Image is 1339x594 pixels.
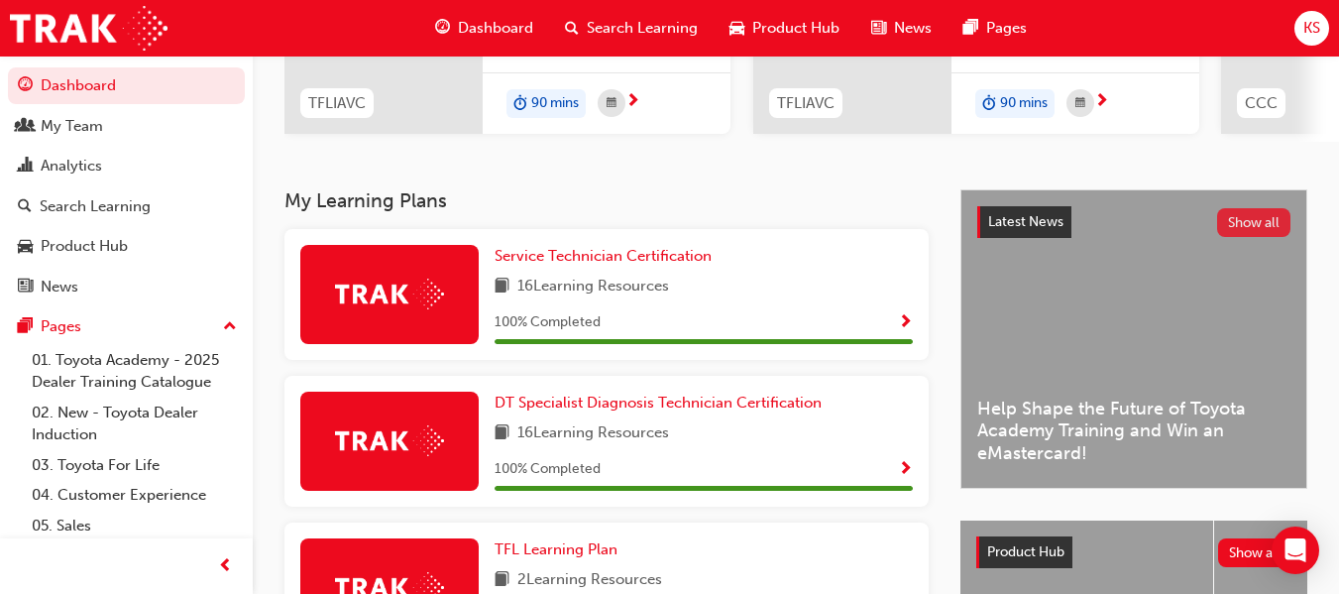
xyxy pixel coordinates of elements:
[777,92,835,115] span: TFLIAVC
[977,398,1290,465] span: Help Shape the Future of Toyota Academy Training and Win an eMastercard!
[752,17,839,40] span: Product Hub
[513,91,527,117] span: duration-icon
[587,17,698,40] span: Search Learning
[419,8,549,49] a: guage-iconDashboard
[24,450,245,481] a: 03. Toyota For Life
[1294,11,1329,46] button: KS
[625,93,640,111] span: next-icon
[284,189,929,212] h3: My Learning Plans
[18,158,33,176] span: chart-icon
[8,63,245,308] button: DashboardMy TeamAnalyticsSearch LearningProduct HubNews
[8,67,245,104] a: Dashboard
[41,115,103,138] div: My Team
[517,421,669,446] span: 16 Learning Resources
[335,425,444,456] img: Trak
[18,238,33,256] span: car-icon
[24,511,245,541] a: 05. Sales
[495,245,720,268] a: Service Technician Certification
[495,247,712,265] span: Service Technician Certification
[1245,92,1278,115] span: CCC
[218,554,233,579] span: prev-icon
[963,16,978,41] span: pages-icon
[987,543,1064,560] span: Product Hub
[495,394,822,412] span: DT Specialist Diagnosis Technician Certification
[517,568,662,593] span: 2 Learning Resources
[223,314,237,340] span: up-icon
[729,16,744,41] span: car-icon
[18,118,33,136] span: people-icon
[8,188,245,225] a: Search Learning
[495,538,625,561] a: TFL Learning Plan
[898,314,913,332] span: Show Progress
[24,398,245,450] a: 02. New - Toyota Dealer Induction
[24,345,245,398] a: 01. Toyota Academy - 2025 Dealer Training Catalogue
[948,8,1043,49] a: pages-iconPages
[855,8,948,49] a: news-iconNews
[8,148,245,184] a: Analytics
[1000,92,1048,115] span: 90 mins
[335,279,444,309] img: Trak
[714,8,855,49] a: car-iconProduct Hub
[8,269,245,305] a: News
[1303,17,1320,40] span: KS
[871,16,886,41] span: news-icon
[1272,527,1319,574] div: Open Intercom Messenger
[8,108,245,145] a: My Team
[986,17,1027,40] span: Pages
[495,275,509,299] span: book-icon
[517,275,669,299] span: 16 Learning Resources
[495,311,601,334] span: 100 % Completed
[894,17,932,40] span: News
[1218,538,1292,567] button: Show all
[531,92,579,115] span: 90 mins
[495,540,617,558] span: TFL Learning Plan
[1217,208,1291,237] button: Show all
[988,213,1063,230] span: Latest News
[8,308,245,345] button: Pages
[495,392,830,415] a: DT Specialist Diagnosis Technician Certification
[8,228,245,265] a: Product Hub
[495,421,509,446] span: book-icon
[898,310,913,335] button: Show Progress
[565,16,579,41] span: search-icon
[18,198,32,216] span: search-icon
[1094,93,1109,111] span: next-icon
[18,318,33,336] span: pages-icon
[976,536,1291,568] a: Product HubShow all
[898,461,913,479] span: Show Progress
[495,458,601,481] span: 100 % Completed
[308,92,366,115] span: TFLIAVC
[898,457,913,482] button: Show Progress
[549,8,714,49] a: search-iconSearch Learning
[1075,91,1085,116] span: calendar-icon
[435,16,450,41] span: guage-icon
[24,480,245,511] a: 04. Customer Experience
[18,77,33,95] span: guage-icon
[495,568,509,593] span: book-icon
[41,155,102,178] div: Analytics
[960,189,1307,489] a: Latest NewsShow allHelp Shape the Future of Toyota Academy Training and Win an eMastercard!
[458,17,533,40] span: Dashboard
[41,315,81,338] div: Pages
[41,235,128,258] div: Product Hub
[607,91,616,116] span: calendar-icon
[10,6,167,51] img: Trak
[18,279,33,297] span: news-icon
[982,91,996,117] span: duration-icon
[40,195,151,218] div: Search Learning
[41,276,78,298] div: News
[977,206,1290,238] a: Latest NewsShow all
